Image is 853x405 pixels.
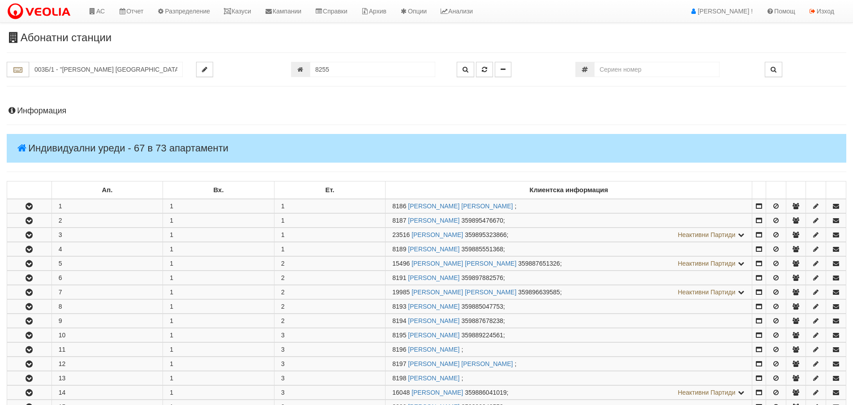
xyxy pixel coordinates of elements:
[102,186,113,194] b: Ап.
[51,371,163,385] td: 13
[51,328,163,342] td: 10
[281,303,285,310] span: 2
[386,371,752,385] td: ;
[392,231,410,238] span: Партида №
[392,246,406,253] span: Партида №
[281,389,285,396] span: 3
[786,181,806,199] td: : No sort applied, sorting is disabled
[7,2,75,21] img: VeoliaLogo.png
[7,181,52,199] td: : No sort applied, sorting is disabled
[408,274,459,281] a: [PERSON_NAME]
[163,214,274,228] td: 1
[392,317,406,324] span: Партида №
[163,328,274,342] td: 1
[392,389,410,396] span: Партида №
[7,32,846,43] h3: Абонатни станции
[281,346,285,353] span: 3
[392,260,410,267] span: Партида №
[386,199,752,213] td: ;
[51,300,163,314] td: 8
[465,231,506,238] span: 359895323866
[386,357,752,371] td: ;
[386,257,752,271] td: ;
[281,202,285,210] span: 1
[392,375,406,382] span: Партида №
[281,217,285,224] span: 1
[163,228,274,242] td: 1
[163,343,274,357] td: 1
[461,217,503,224] span: 359895476670
[7,134,846,163] h4: Индивидуални уреди - 67 в 73 апартаменти
[408,217,459,224] a: [PERSON_NAME]
[408,246,459,253] a: [PERSON_NAME]
[411,389,463,396] a: [PERSON_NAME]
[214,186,224,194] b: Вх.
[386,242,752,256] td: ;
[678,231,736,238] span: Неактивни Партиди
[408,317,459,324] a: [PERSON_NAME]
[594,62,720,77] input: Сериен номер
[51,228,163,242] td: 3
[51,314,163,328] td: 9
[465,389,506,396] span: 359886041019
[408,346,459,353] a: [PERSON_NAME]
[51,271,163,285] td: 6
[281,289,285,296] span: 2
[386,271,752,285] td: ;
[408,303,459,310] a: [PERSON_NAME]
[163,271,274,285] td: 1
[163,357,274,371] td: 1
[766,181,786,199] td: : No sort applied, sorting is disabled
[461,303,503,310] span: 359885047753
[678,389,736,396] span: Неактивни Партиди
[411,289,516,296] a: [PERSON_NAME] [PERSON_NAME]
[461,332,503,339] span: 359889224561
[163,199,274,213] td: 1
[51,199,163,213] td: 1
[281,260,285,267] span: 2
[461,274,503,281] span: 359897882576
[163,181,274,199] td: Вх.: No sort applied, sorting is disabled
[392,202,406,210] span: Партида №
[678,260,736,267] span: Неактивни Партиди
[461,246,503,253] span: 359885551368
[163,300,274,314] td: 1
[392,217,406,224] span: Партида №
[408,375,459,382] a: [PERSON_NAME]
[806,181,826,199] td: : No sort applied, sorting is disabled
[826,181,846,199] td: : No sort applied, sorting is disabled
[29,62,183,77] input: Абонатна станция
[163,386,274,400] td: 1
[678,289,736,296] span: Неактивни Партиди
[392,274,406,281] span: Партида №
[281,274,285,281] span: 2
[163,314,274,328] td: 1
[51,257,163,271] td: 5
[281,360,285,367] span: 3
[386,285,752,299] td: ;
[386,343,752,357] td: ;
[518,289,560,296] span: 359896639585
[386,300,752,314] td: ;
[386,228,752,242] td: ;
[163,371,274,385] td: 1
[281,231,285,238] span: 1
[408,332,459,339] a: [PERSON_NAME]
[461,317,503,324] span: 359887678238
[51,181,163,199] td: Ап.: No sort applied, sorting is disabled
[392,346,406,353] span: Партида №
[51,386,163,400] td: 14
[386,181,752,199] td: Клиентска информация: No sort applied, sorting is disabled
[310,62,435,77] input: Партида №
[518,260,560,267] span: 359887651326
[281,246,285,253] span: 1
[281,375,285,382] span: 3
[392,289,410,296] span: Партида №
[51,285,163,299] td: 7
[163,285,274,299] td: 1
[392,360,406,367] span: Партида №
[51,214,163,228] td: 2
[411,260,516,267] a: [PERSON_NAME] [PERSON_NAME]
[392,303,406,310] span: Партида №
[408,202,513,210] a: [PERSON_NAME] [PERSON_NAME]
